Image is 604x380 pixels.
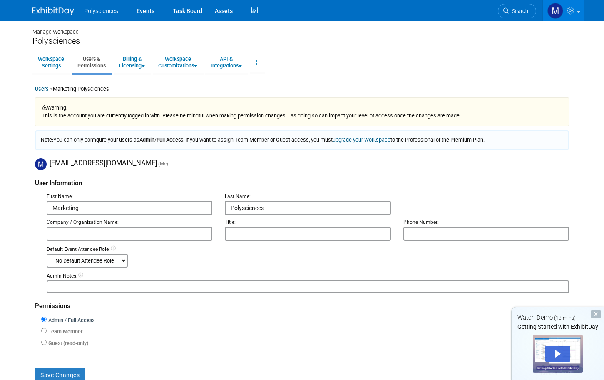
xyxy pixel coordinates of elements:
[498,4,536,18] a: Search
[47,317,94,325] label: Admin / Full Access
[32,21,572,36] div: Manage Workspace
[153,52,203,72] a: WorkspaceCustomizations
[84,7,118,14] span: Polysciences
[47,328,82,336] label: Team Member
[35,97,569,127] div: Warning: This is the account you are currently logged in with. Please be mindful when making perm...
[205,52,247,72] a: API &Integrations
[47,193,212,200] div: First Name:
[509,8,528,14] span: Search
[333,137,390,143] a: upgrade your Workspace
[32,52,70,72] a: WorkspaceSettings
[114,52,150,72] a: Billing &Licensing
[41,137,485,143] span: You can only configure your users as . If you want to assign Team Member or Guest access, you mus...
[72,52,111,72] a: Users &Permissions
[50,86,53,92] span: >
[35,158,47,170] img: Marketing Polysciences
[35,170,569,192] div: User Information
[512,322,604,331] div: Getting Started with ExhibitDay
[158,161,168,167] span: (Me)
[225,193,390,200] div: Last Name:
[47,340,88,347] label: Guest (read-only)
[545,346,570,362] div: Play
[403,219,569,226] div: Phone Number:
[225,219,390,226] div: Title:
[139,137,183,143] span: Admin/Full Access
[554,315,576,321] span: (13 mins)
[50,160,157,167] span: [EMAIL_ADDRESS][DOMAIN_NAME]
[47,219,212,226] div: Company / Organization Name:
[35,86,49,92] a: Users
[512,313,604,322] div: Watch Demo
[35,293,569,315] div: Permissions
[41,137,53,143] span: Note:
[47,272,569,280] div: Admin Notes:
[35,85,569,97] div: Marketing Polysciences
[32,36,572,46] div: Polysciences
[591,310,601,318] div: Dismiss
[47,246,569,253] div: Default Event Attendee Role:
[32,7,74,15] img: ExhibitDay
[547,3,563,19] img: Marketing Polysciences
